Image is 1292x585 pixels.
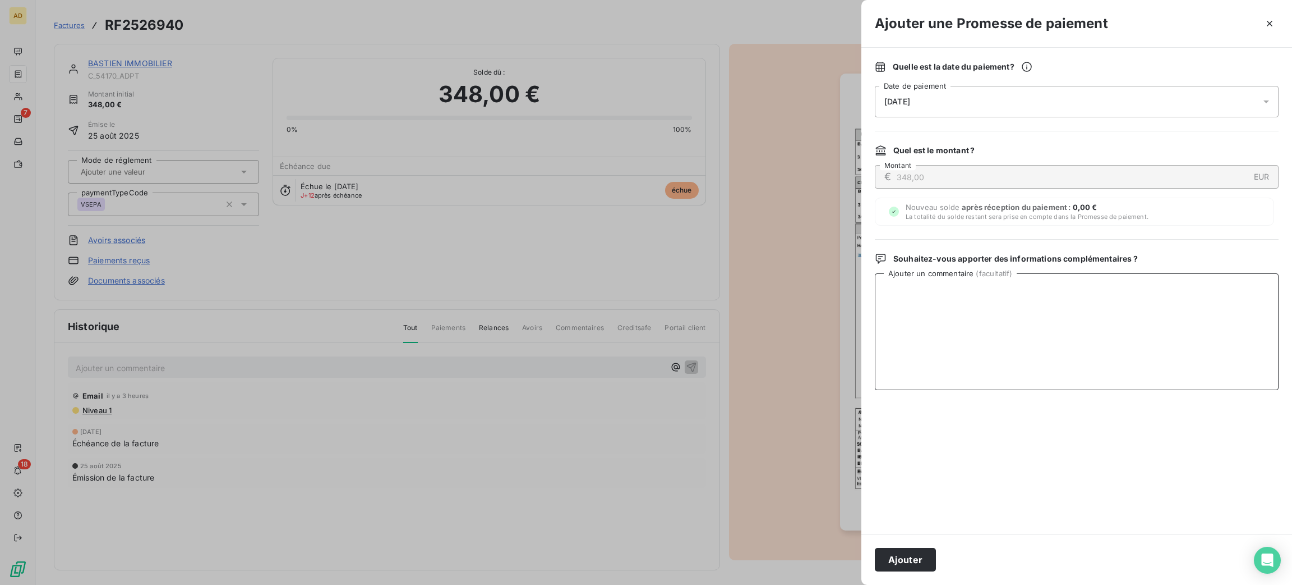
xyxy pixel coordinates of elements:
[1073,203,1097,212] span: 0,00 €
[893,61,1032,72] span: Quelle est la date du paiement ?
[962,203,1073,212] span: après réception du paiement :
[875,13,1108,34] h3: Ajouter une Promesse de paiement
[884,97,910,106] span: [DATE]
[893,145,975,156] span: Quel est le montant ?
[893,253,1138,264] span: Souhaitez-vous apporter des informations complémentaires ?
[906,203,1148,221] span: Nouveau solde
[875,548,936,572] button: Ajouter
[1254,547,1281,574] div: Open Intercom Messenger
[906,213,1148,221] span: La totalité du solde restant sera prise en compte dans la Promesse de paiement.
